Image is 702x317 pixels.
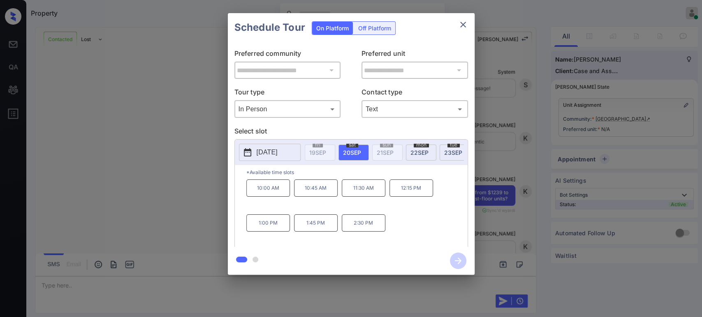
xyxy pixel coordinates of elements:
div: In Person [236,102,339,116]
h2: Schedule Tour [228,13,312,42]
p: Preferred community [234,48,341,62]
p: 12:15 PM [389,179,433,197]
p: *Available time slots [246,165,468,179]
span: 20 SEP [343,149,361,156]
p: 1:00 PM [246,214,290,232]
span: sat [346,142,358,147]
p: 11:30 AM [342,179,385,197]
p: 1:45 PM [294,214,338,232]
p: Contact type [361,87,468,100]
p: 10:00 AM [246,179,290,197]
span: 23 SEP [444,149,462,156]
p: [DATE] [257,147,278,157]
button: close [455,16,471,33]
div: date-select [406,145,436,161]
p: 2:30 PM [342,214,385,232]
div: date-select [440,145,470,161]
div: Text [364,102,466,116]
span: mon [414,142,429,147]
span: tue [447,142,460,147]
p: Preferred unit [361,48,468,62]
p: 10:45 AM [294,179,338,197]
p: Select slot [234,126,468,139]
div: On Platform [312,22,353,34]
p: Tour type [234,87,341,100]
div: date-select [338,145,369,161]
button: [DATE] [239,144,301,161]
span: 22 SEP [410,149,429,156]
div: Off Platform [354,22,395,34]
